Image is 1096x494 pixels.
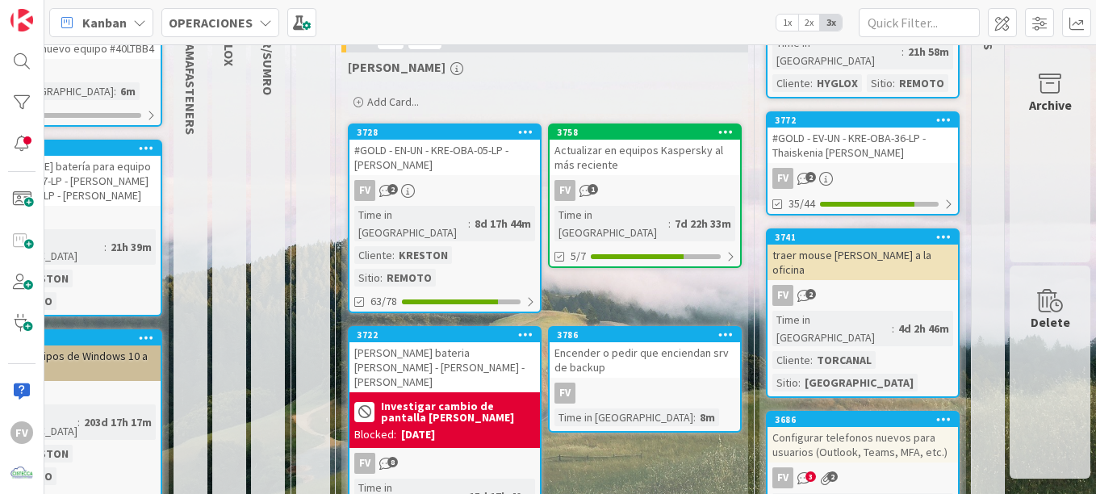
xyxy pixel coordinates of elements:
span: : [693,408,696,426]
span: : [114,82,116,100]
b: OPERACIONES [169,15,253,31]
div: [DATE] [401,426,435,443]
div: 3741 [775,232,958,243]
div: 8m [696,408,719,426]
span: 2 [805,289,816,299]
div: TORCANAL [813,351,876,369]
span: 63/78 [370,293,397,310]
span: 5/7 [571,248,586,265]
div: FV [554,383,575,404]
div: Time in [GEOGRAPHIC_DATA] [772,34,901,69]
div: FV [768,467,958,488]
div: FV [550,383,740,404]
div: 3786 [550,328,740,342]
div: Time in [GEOGRAPHIC_DATA] [554,206,668,241]
span: IVOR/SUMRO [260,20,276,95]
div: 3758 [550,125,740,140]
div: #GOLD - EV-UN - KRE-OBA-36-LP - Thaiskenia [PERSON_NAME] [768,128,958,163]
div: Archive [1029,95,1072,115]
span: Add Card... [367,94,419,109]
div: FV [772,285,793,306]
div: [PERSON_NAME] bateria [PERSON_NAME] - [PERSON_NAME] - [PERSON_NAME] [349,342,540,392]
div: HYGLOX [813,74,862,92]
div: FV [354,180,375,201]
span: 1 [588,184,598,195]
span: PANAMAFASTENERS [182,20,199,135]
span: 2x [798,15,820,31]
div: 3741 [768,230,958,245]
div: REMOTO [895,74,948,92]
div: 21h 39m [107,238,156,256]
span: 35/44 [789,195,815,212]
div: FV [768,285,958,306]
div: 7d 22h 33m [671,215,735,232]
div: Actualizar en equipos Kaspersky al más reciente [550,140,740,175]
div: 3686 [768,412,958,427]
span: : [901,43,904,61]
div: traer mouse [PERSON_NAME] a la oficina [768,245,958,280]
div: 3786Encender o pedir que enciendan srv de backup [550,328,740,378]
div: 3772#GOLD - EV-UN - KRE-OBA-36-LP - Thaiskenia [PERSON_NAME] [768,113,958,163]
div: Delete [1031,312,1070,332]
div: Blocked: [354,426,396,443]
div: FV [354,453,375,474]
div: 3758 [557,127,740,138]
div: Time in [GEOGRAPHIC_DATA] [554,408,693,426]
div: Time in [GEOGRAPHIC_DATA] [772,311,892,346]
div: #GOLD - EN-UN - KRE-OBA-05-LP - [PERSON_NAME] [349,140,540,175]
span: : [892,320,894,337]
b: Investigar cambio de pantalla [PERSON_NAME] [381,400,535,423]
span: : [104,238,107,256]
span: 2 [805,172,816,182]
div: KRESTON [395,246,452,264]
div: Cliente [772,74,810,92]
span: : [468,215,471,232]
div: FV [768,168,958,189]
div: FV [554,180,575,201]
span: 3x [820,15,842,31]
div: FV [349,453,540,474]
div: 3741traer mouse [PERSON_NAME] a la oficina [768,230,958,280]
div: 4d 2h 46m [894,320,953,337]
div: 3728 [349,125,540,140]
div: Sitio [867,74,893,92]
span: : [893,74,895,92]
span: FERNANDO [348,59,446,75]
div: Sitio [772,374,798,391]
div: 3722 [349,328,540,342]
span: Kanban [82,13,127,32]
img: avatar [10,463,33,485]
div: 3686 [775,414,958,425]
div: REMOTO [383,269,436,287]
div: Encender o pedir que enciendan srv de backup [550,342,740,378]
span: 2 [387,184,398,195]
div: 8d 17h 44m [471,215,535,232]
span: : [392,246,395,264]
div: FV [349,180,540,201]
div: 21h 58m [904,43,953,61]
span: 1x [776,15,798,31]
div: 3722 [357,329,540,341]
div: Time in [GEOGRAPHIC_DATA] [354,206,468,241]
span: : [810,351,813,369]
div: 3772 [768,113,958,128]
div: Configurar telefonos nuevos para usuarios (Outlook, Teams, MFA, etc.) [768,427,958,463]
input: Quick Filter... [859,8,980,37]
div: FV [772,467,793,488]
div: 3758Actualizar en equipos Kaspersky al más reciente [550,125,740,175]
span: 2 [827,471,838,482]
div: Cliente [772,351,810,369]
span: : [810,74,813,92]
div: 3772 [775,115,958,126]
span: 3 [805,471,816,482]
img: Visit kanbanzone.com [10,9,33,31]
div: [GEOGRAPHIC_DATA] [801,374,918,391]
div: Sitio [354,269,380,287]
div: 6m [116,82,140,100]
span: : [380,269,383,287]
div: Cliente [354,246,392,264]
div: 203d 17h 17m [80,413,156,431]
span: : [668,215,671,232]
div: FV [772,168,793,189]
div: 3786 [557,329,740,341]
